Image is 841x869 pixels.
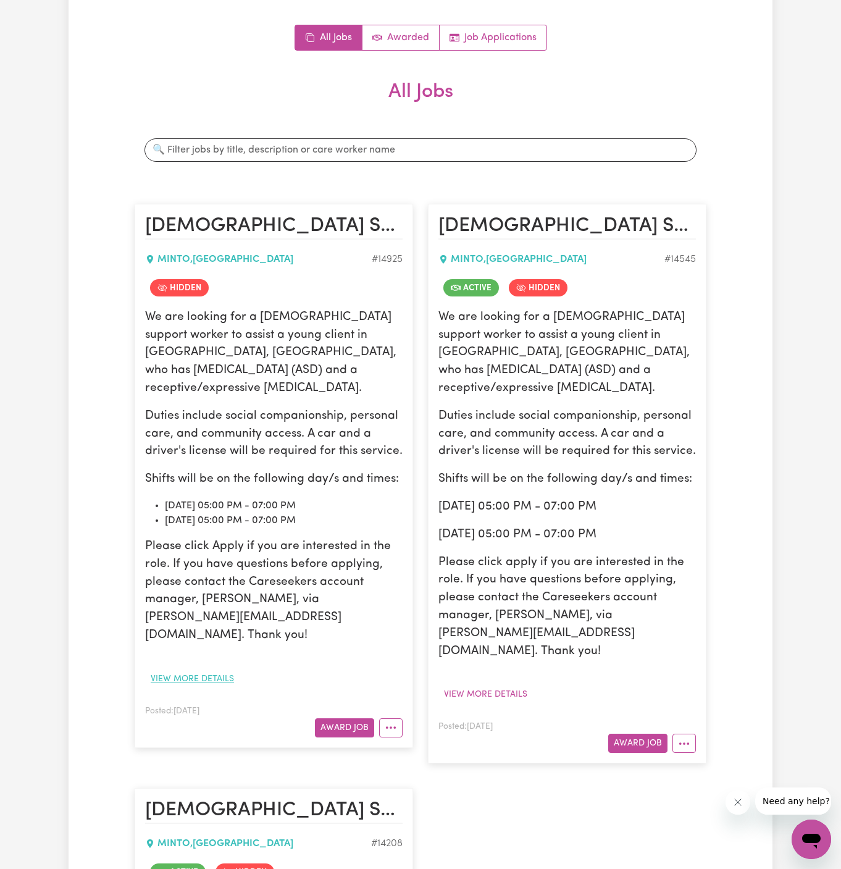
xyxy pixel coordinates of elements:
iframe: Message from company [755,787,831,815]
button: Award Job [315,718,374,737]
iframe: Button to launch messaging window [792,820,831,859]
div: MINTO , [GEOGRAPHIC_DATA] [145,836,371,851]
p: Please click apply if you are interested in the role. If you have questions before applying, plea... [438,554,696,661]
iframe: Close message [726,790,750,815]
span: Job is active [443,279,499,296]
h2: All Jobs [135,80,706,124]
a: Job applications [440,25,546,50]
span: Posted: [DATE] [145,707,199,715]
span: Posted: [DATE] [438,723,493,731]
p: We are looking for a [DEMOGRAPHIC_DATA] support worker to assist a young client in [GEOGRAPHIC_DA... [145,309,403,398]
button: View more details [145,670,240,689]
p: Please click Apply if you are interested in the role. If you have questions before applying, plea... [145,538,403,645]
p: Duties include social companionship, personal care, and community access. A car and a driver's li... [438,408,696,461]
h2: Female Support Worker Needed In Minto, NSW [438,214,696,239]
button: More options [672,734,696,753]
div: MINTO , [GEOGRAPHIC_DATA] [145,252,372,267]
p: Shifts will be on the following day/s and times: [145,471,403,489]
span: Job is hidden [150,279,209,296]
div: MINTO , [GEOGRAPHIC_DATA] [438,252,664,267]
a: Active jobs [362,25,440,50]
h2: Female Support Worker Needed In Minto, NSW [145,214,403,239]
a: All jobs [295,25,362,50]
li: [DATE] 05:00 PM - 07:00 PM [165,498,403,513]
span: Job is hidden [509,279,567,296]
p: Duties include social companionship, personal care, and community access. A car and a driver's li... [145,408,403,461]
p: [DATE] 05:00 PM - 07:00 PM [438,498,696,516]
div: Job ID #14208 [371,836,403,851]
input: 🔍 Filter jobs by title, description or care worker name [144,138,697,162]
button: More options [379,718,403,737]
li: [DATE] 05:00 PM - 07:00 PM [165,513,403,528]
p: [DATE] 05:00 PM - 07:00 PM [438,526,696,544]
p: Shifts will be on the following day/s and times: [438,471,696,489]
div: Job ID #14925 [372,252,403,267]
button: View more details [438,685,533,704]
p: We are looking for a [DEMOGRAPHIC_DATA] support worker to assist a young client in [GEOGRAPHIC_DA... [438,309,696,398]
button: Award Job [608,734,667,753]
div: Job ID #14545 [664,252,696,267]
h2: Female Support Worker Needed In Minto, NSW [145,799,403,823]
